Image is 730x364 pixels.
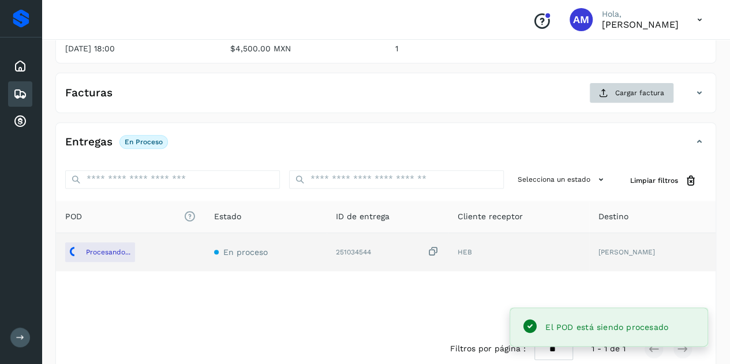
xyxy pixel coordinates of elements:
[125,138,163,146] p: En proceso
[65,44,212,54] p: [DATE] 18:00
[65,242,135,262] button: Procesando...
[589,82,674,103] button: Cargar factura
[65,136,113,149] h4: Entregas
[214,211,241,223] span: Estado
[602,19,679,30] p: Angele Monserrat Manriquez Bisuett
[589,233,716,271] td: [PERSON_NAME]
[598,211,628,223] span: Destino
[630,175,678,186] span: Limpiar filtros
[545,322,668,332] span: El POD está siendo procesado
[592,343,626,355] span: 1 - 1 de 1
[602,9,679,19] p: Hola,
[448,233,589,271] td: HEB
[395,44,542,54] p: 1
[86,248,130,256] p: Procesando...
[336,246,439,258] div: 251034544
[230,44,377,54] p: $4,500.00 MXN
[615,88,664,98] span: Cargar factura
[450,343,525,355] span: Filtros por página :
[513,170,612,189] button: Selecciona un estado
[8,109,32,134] div: Cuentas por cobrar
[56,82,716,112] div: FacturasCargar factura
[65,211,196,223] span: POD
[56,132,716,161] div: EntregasEn proceso
[457,211,522,223] span: Cliente receptor
[336,211,390,223] span: ID de entrega
[621,170,706,192] button: Limpiar filtros
[65,87,113,100] h4: Facturas
[223,247,268,257] span: En proceso
[8,54,32,79] div: Inicio
[8,81,32,107] div: Embarques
